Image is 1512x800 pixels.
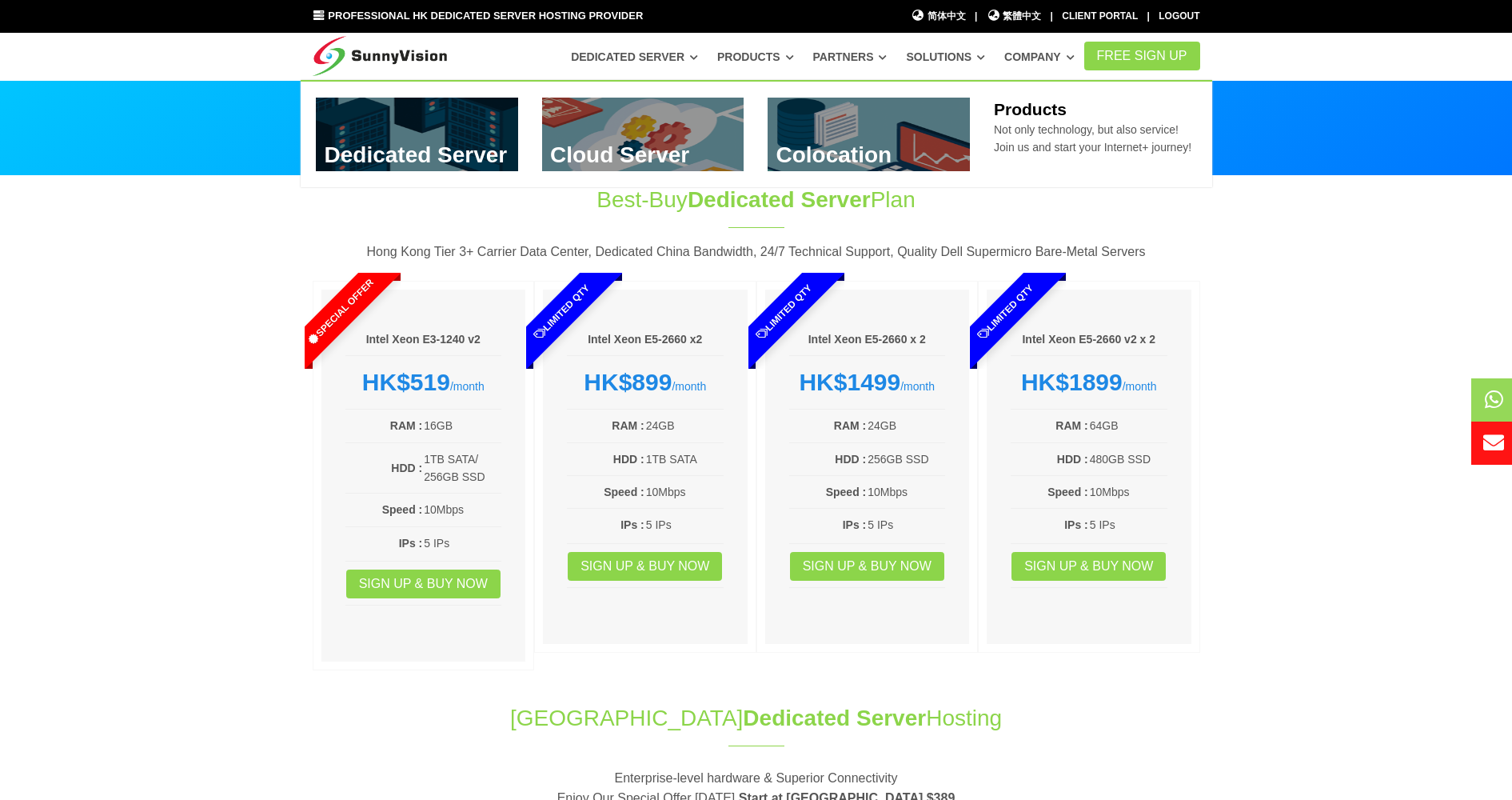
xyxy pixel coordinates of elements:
[645,482,724,502] td: 10Mbps
[423,416,501,435] td: 16GB
[716,245,851,379] span: Limited Qty
[790,552,944,581] a: Sign up & Buy Now
[789,332,946,348] h6: Intel Xeon E5-2660 x 2
[613,453,644,466] b: HDD :
[911,9,966,24] a: 简体中文
[645,450,724,469] td: 1TB SATA
[743,706,926,730] span: Dedicated Server
[867,416,945,435] td: 24GB
[1159,10,1199,22] a: Logout
[1011,552,1166,581] a: Sign up & Buy Now
[1011,368,1167,397] div: /month
[645,515,724,534] td: 5 IPs
[994,123,1191,154] span: Not only technology, but also service! Join us and start your Internet+ journey!
[717,42,794,71] a: Products
[382,503,423,516] b: Speed :
[612,419,644,432] b: RAM :
[301,80,1212,187] div: Dedicated Server
[328,10,643,22] span: Professional HK Dedicated Server Hosting Provider
[1062,9,1138,24] div: Client Portal
[867,515,945,534] td: 5 IPs
[345,368,502,397] div: /month
[345,332,502,348] h6: Intel Xeon E3-1240 v2
[604,486,644,498] b: Speed :
[1011,332,1167,348] h6: Intel Xeon E5-2660 v2 x 2
[987,9,1042,24] a: 繁體中文
[789,368,946,397] div: /month
[867,482,945,502] td: 10Mbps
[1051,9,1053,24] li: |
[1089,515,1167,534] td: 5 IPs
[391,462,422,474] b: HDD :
[313,242,1200,262] p: Hong Kong Tier 3+ Carrier Data Center, Dedicated China Bandwidth, 24/7 Technical Support, Quality...
[1047,486,1088,498] b: Speed :
[835,453,866,466] b: HDD :
[1089,482,1167,502] td: 10Mbps
[813,42,888,71] a: Partners
[362,369,450,395] strong: HK$519
[1057,453,1088,466] b: HDD :
[568,552,722,581] a: Sign up & Buy Now
[906,42,985,71] a: Solutions
[1089,416,1167,435] td: 64GB
[1084,42,1200,70] a: FREE Sign Up
[423,450,501,487] td: 1TB SATA/ 256GB SSD
[1004,42,1075,71] a: Company
[1089,450,1167,469] td: 480GB SSD
[645,416,724,435] td: 24GB
[994,100,1067,118] b: Products
[939,245,1073,379] span: Limited Qty
[567,332,724,348] h6: Intel Xeon E5-2660 x2
[495,245,629,379] span: Limited Qty
[313,702,1200,734] h1: [GEOGRAPHIC_DATA] Hosting
[390,419,422,432] b: RAM :
[843,518,867,531] b: IPs :
[867,450,945,469] td: 256GB SSD
[1147,9,1150,24] li: |
[423,500,501,519] td: 10Mbps
[975,9,977,24] li: |
[490,184,1023,215] h1: Best-Buy Plan
[273,245,407,379] span: Special Offer
[571,42,698,71] a: Dedicated Server
[1021,369,1123,395] strong: HK$1899
[1055,419,1087,432] b: RAM :
[688,187,871,212] span: Dedicated Server
[399,537,423,550] b: IPs :
[620,518,644,531] b: IPs :
[799,369,900,395] strong: HK$1499
[1064,518,1088,531] b: IPs :
[584,369,672,395] strong: HK$899
[567,368,724,397] div: /month
[826,486,867,498] b: Speed :
[346,570,501,598] a: Sign up & Buy Now
[834,419,866,432] b: RAM :
[423,534,501,553] td: 5 IPs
